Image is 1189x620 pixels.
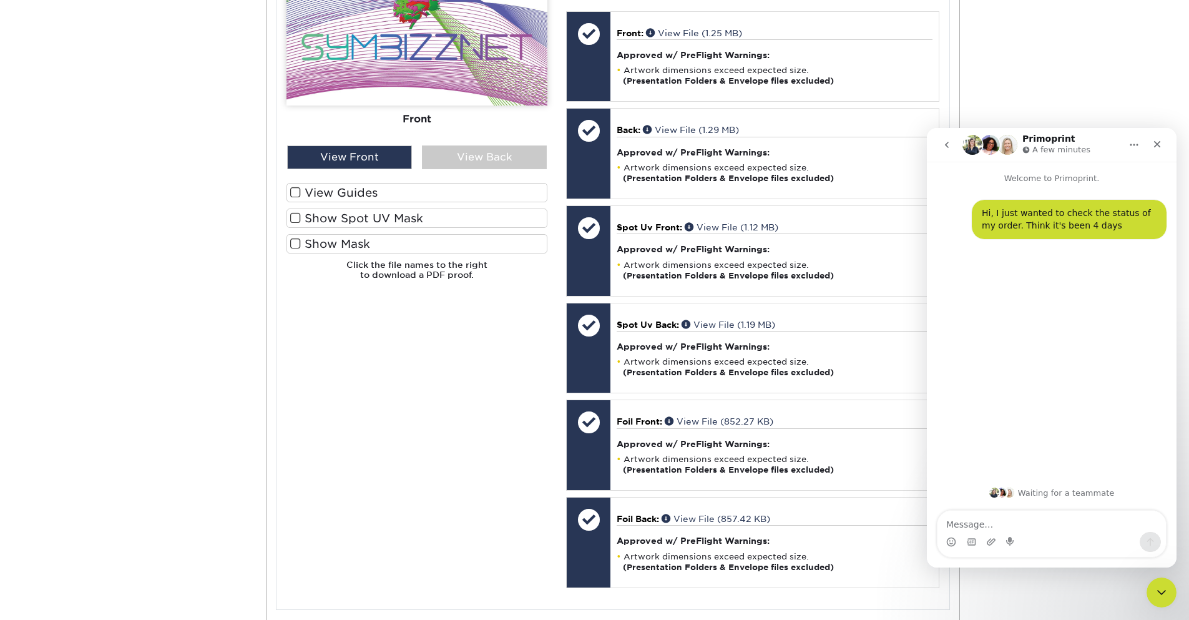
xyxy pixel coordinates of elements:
iframe: Intercom live chat [927,128,1177,568]
span: Spot Uv Back: [617,320,679,330]
a: View File (1.25 MB) [646,28,742,38]
h4: Approved w/ PreFlight Warnings: [617,342,932,352]
label: View Guides [286,183,547,202]
span: Front: [617,28,643,38]
h4: Approved w/ PreFlight Warnings: [617,50,932,60]
a: View File (1.19 MB) [682,320,775,330]
strong: (Presentation Folders & Envelope files excluded) [623,563,834,572]
div: View Front [287,145,412,169]
h4: Approved w/ PreFlight Warnings: [617,244,932,254]
span: Spot Uv Front: [617,222,682,232]
h4: Approved w/ PreFlight Warnings: [617,536,932,546]
li: Artwork dimensions exceed expected size. [617,260,932,281]
strong: (Presentation Folders & Envelope files excluded) [623,368,834,377]
h6: Click the file names to the right to download a PDF proof. [286,260,547,290]
label: Show Spot UV Mask [286,209,547,228]
a: View File (1.12 MB) [685,222,778,232]
strong: (Presentation Folders & Envelope files excluded) [623,271,834,280]
strong: (Presentation Folders & Envelope files excluded) [623,465,834,475]
li: Artwork dimensions exceed expected size. [617,357,932,378]
li: Artwork dimensions exceed expected size. [617,454,932,475]
span: Foil Back: [617,514,659,524]
li: Artwork dimensions exceed expected size. [617,162,932,184]
iframe: Intercom live chat [1147,578,1177,608]
a: View File (857.42 KB) [662,514,770,524]
span: Back: [617,125,640,135]
h4: Approved w/ PreFlight Warnings: [617,439,932,449]
label: Show Mask [286,234,547,253]
li: Artwork dimensions exceed expected size. [617,65,932,86]
span: Foil Front: [617,416,662,426]
li: Artwork dimensions exceed expected size. [617,551,932,573]
a: View File (852.27 KB) [665,416,773,426]
h4: Approved w/ PreFlight Warnings: [617,147,932,157]
iframe: Google Customer Reviews [3,582,106,616]
strong: (Presentation Folders & Envelope files excluded) [623,76,834,86]
div: Front [286,106,547,133]
a: View File (1.29 MB) [643,125,739,135]
strong: (Presentation Folders & Envelope files excluded) [623,174,834,183]
div: View Back [422,145,547,169]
